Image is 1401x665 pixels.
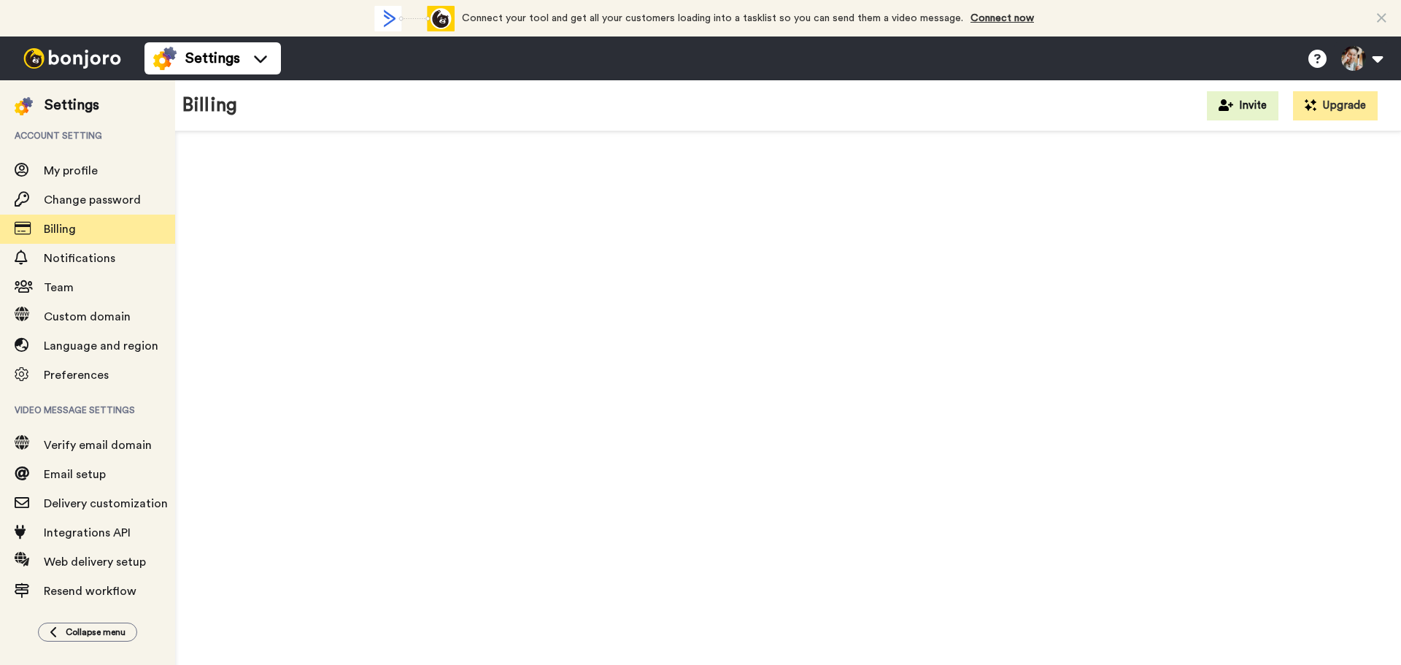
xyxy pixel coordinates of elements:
[970,13,1034,23] a: Connect now
[44,194,141,206] span: Change password
[44,439,152,451] span: Verify email domain
[38,623,137,642] button: Collapse menu
[44,527,131,539] span: Integrations API
[45,95,99,115] div: Settings
[185,48,240,69] span: Settings
[15,97,33,115] img: settings-colored.svg
[1207,91,1278,120] button: Invite
[44,282,74,293] span: Team
[18,48,127,69] img: bj-logo-header-white.svg
[66,626,126,638] span: Collapse menu
[44,165,98,177] span: My profile
[374,6,455,31] div: animation
[462,13,963,23] span: Connect your tool and get all your customers loading into a tasklist so you can send them a video...
[44,498,168,510] span: Delivery customization
[182,95,237,116] h1: Billing
[44,469,106,480] span: Email setup
[44,585,136,597] span: Resend workflow
[44,556,146,568] span: Web delivery setup
[1293,91,1378,120] button: Upgrade
[44,340,158,352] span: Language and region
[44,223,76,235] span: Billing
[44,253,115,264] span: Notifications
[44,369,109,381] span: Preferences
[44,311,131,323] span: Custom domain
[153,47,177,70] img: settings-colored.svg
